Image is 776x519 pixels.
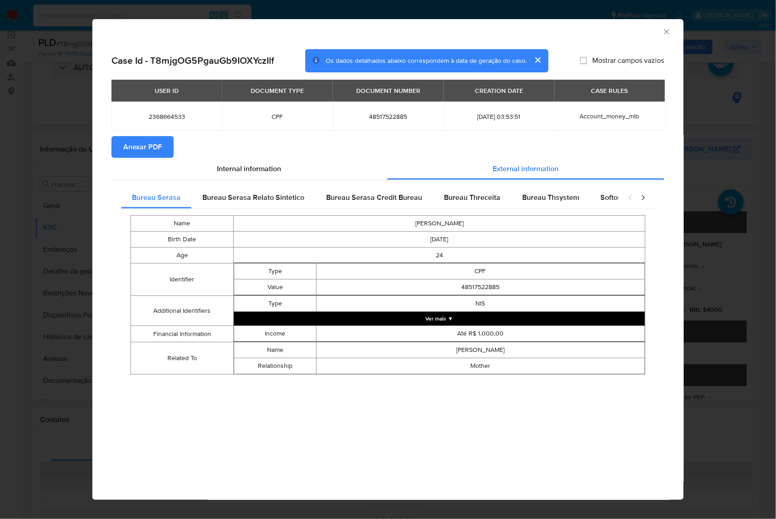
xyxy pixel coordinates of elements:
td: CPF [316,264,645,280]
td: Type [234,264,317,280]
td: [DATE] [234,232,645,248]
span: 48517522885 [344,112,433,121]
span: Bureau Serasa Relato Sintetico [202,192,304,203]
td: Name [131,216,234,232]
td: Birth Date [131,232,234,248]
td: Name [234,342,317,358]
span: External information [493,163,559,174]
div: Detailed info [111,158,665,180]
td: 24 [234,248,645,264]
span: Bureau Serasa Credit Bureau [326,192,422,203]
td: Relationship [234,358,317,374]
td: Financial Information [131,326,234,342]
td: Income [234,326,317,342]
span: CPF [233,112,322,121]
div: CASE RULES [586,83,634,98]
div: DOCUMENT NUMBER [351,83,426,98]
div: DOCUMENT TYPE [246,83,310,98]
div: CREATION DATE [469,83,529,98]
input: Mostrar campos vazios [580,57,587,64]
td: [PERSON_NAME] [316,342,645,358]
td: Identifier [131,264,234,296]
button: Anexar PDF [111,136,174,158]
td: Value [234,280,317,295]
span: Bureau Serasa [132,192,181,203]
button: Expand array [234,312,645,326]
td: Related To [131,342,234,375]
span: Os dados detalhados abaixo correspondem à data de geração do caso. [326,56,527,65]
td: [PERSON_NAME] [234,216,645,232]
button: cerrar [527,49,549,71]
td: Age [131,248,234,264]
span: Mostrar campos vazios [593,56,665,65]
td: Type [234,296,317,312]
td: Additional Identifiers [131,296,234,326]
button: Fechar a janela [662,27,670,36]
span: Softon [601,192,622,203]
div: Detailed external info [121,187,619,209]
td: NIS [316,296,645,312]
span: [DATE] 03:53:51 [454,112,543,121]
div: USER ID [149,83,184,98]
span: Internal information [217,163,282,174]
div: closure-recommendation-modal [92,19,684,500]
span: Account_money_mlb [580,112,640,121]
td: Até R$ 1.000,00 [316,326,645,342]
span: Bureau Thsystem [522,192,579,203]
h2: Case Id - T8mjgOG5PgauGb9IOXYczIlf [111,55,274,66]
span: 2368664533 [122,112,211,121]
span: Bureau Threceita [444,192,500,203]
td: 48517522885 [316,280,645,295]
span: Anexar PDF [123,137,162,157]
td: Mother [316,358,645,374]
